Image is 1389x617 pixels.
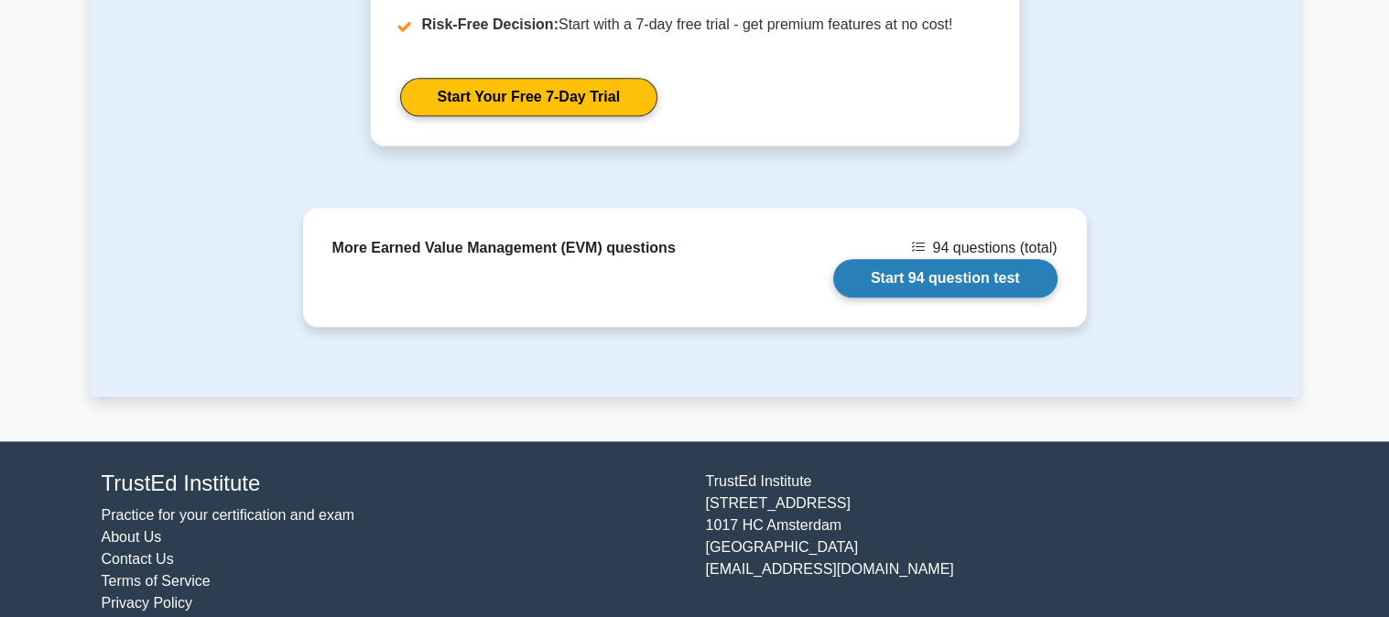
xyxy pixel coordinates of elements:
[102,551,174,567] a: Contact Us
[695,471,1299,614] div: TrustEd Institute [STREET_ADDRESS] 1017 HC Amsterdam [GEOGRAPHIC_DATA] [EMAIL_ADDRESS][DOMAIN_NAME]
[102,529,162,545] a: About Us
[833,259,1058,298] a: Start 94 question test
[102,595,193,611] a: Privacy Policy
[102,573,211,589] a: Terms of Service
[102,507,355,523] a: Practice for your certification and exam
[102,471,684,497] h4: TrustEd Institute
[400,78,657,116] a: Start Your Free 7-Day Trial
